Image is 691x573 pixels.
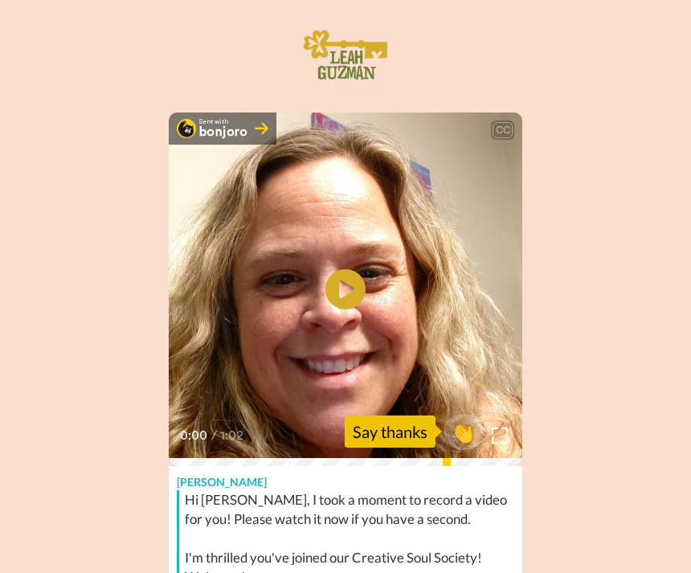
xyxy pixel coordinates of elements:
img: Bonjoro Logo [177,119,196,138]
button: 👏 [444,414,484,450]
img: Welcome committee logo [299,24,392,88]
a: Bonjoro LogoSent withbonjoro [169,113,276,145]
div: Sent with [199,119,248,125]
div: bonjoro [199,125,248,138]
span: 👏 [444,419,484,444]
span: 0:00 [180,426,208,445]
div: Say thanks [345,415,435,448]
div: [PERSON_NAME] [169,466,522,490]
span: / [211,426,217,445]
div: CC [493,122,513,138]
span: 1:02 [220,426,248,445]
img: Full screen [492,428,508,444]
